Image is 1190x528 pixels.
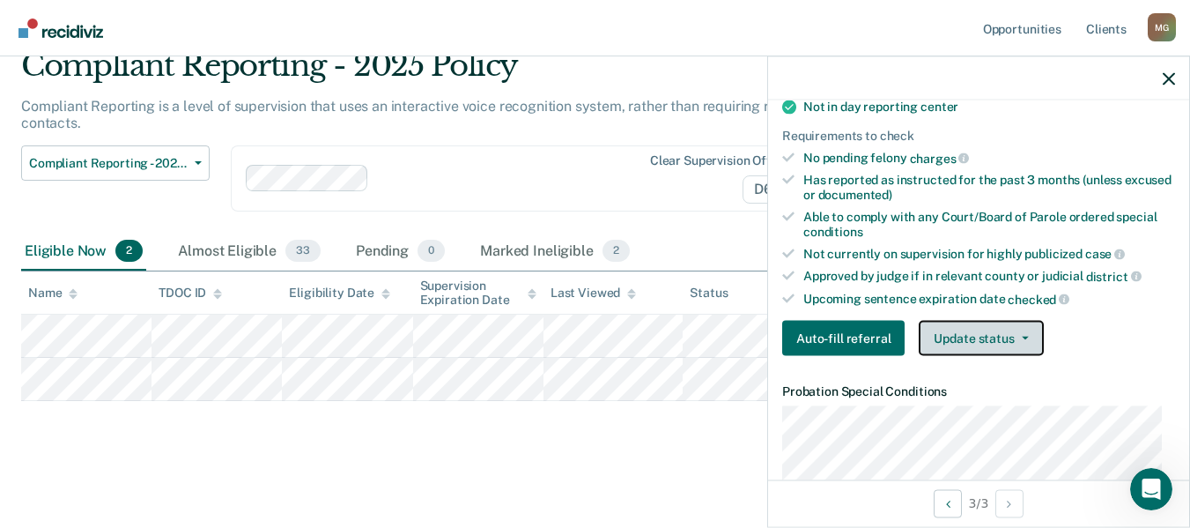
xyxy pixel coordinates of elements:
p: Compliant Reporting is a level of supervision that uses an interactive voice recognition system, ... [21,98,894,131]
div: Not in day reporting [803,99,1175,114]
div: Pending [352,233,448,271]
span: 2 [602,240,630,263]
div: Clear supervision officers [650,153,800,168]
div: No pending felony [803,150,1175,166]
div: Name [28,286,78,301]
div: Upcoming sentence expiration date [803,291,1175,307]
div: Eligible Now [21,233,146,271]
span: charges [910,151,970,165]
a: Navigate to form link [782,321,912,356]
button: Next Opportunity [995,489,1024,517]
span: case [1085,247,1125,261]
div: Has reported as instructed for the past 3 months (unless excused or [803,173,1175,203]
iframe: Intercom live chat [1130,468,1172,510]
div: Supervision Expiration Date [420,279,536,309]
span: Compliant Reporting - 2025 Policy [29,156,188,171]
div: Status [690,286,728,301]
span: district [1086,269,1142,283]
span: 2 [115,240,143,263]
img: Recidiviz [18,19,103,38]
div: Not currently on supervision for highly publicized [803,246,1175,262]
div: Almost Eligible [174,233,324,271]
dt: Probation Special Conditions [782,384,1175,399]
div: Compliant Reporting - 2025 Policy [21,48,913,98]
div: 3 / 3 [768,480,1189,526]
span: 0 [418,240,445,263]
span: checked [1008,292,1069,306]
div: Able to comply with any Court/Board of Parole ordered special [803,209,1175,239]
span: conditions [803,224,863,238]
div: Requirements to check [782,128,1175,143]
button: Auto-fill referral [782,321,905,356]
span: center [920,99,958,113]
div: Approved by judge if in relevant county or judicial [803,269,1175,285]
span: documented) [818,188,892,202]
button: Update status [919,321,1043,356]
button: Profile dropdown button [1148,13,1176,41]
div: M G [1148,13,1176,41]
div: TDOC ID [159,286,222,301]
span: 33 [285,240,321,263]
div: Marked Ineligible [477,233,633,271]
span: D61 [743,175,803,204]
button: Previous Opportunity [934,489,962,517]
div: Last Viewed [551,286,636,301]
div: Eligibility Date [289,286,390,301]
